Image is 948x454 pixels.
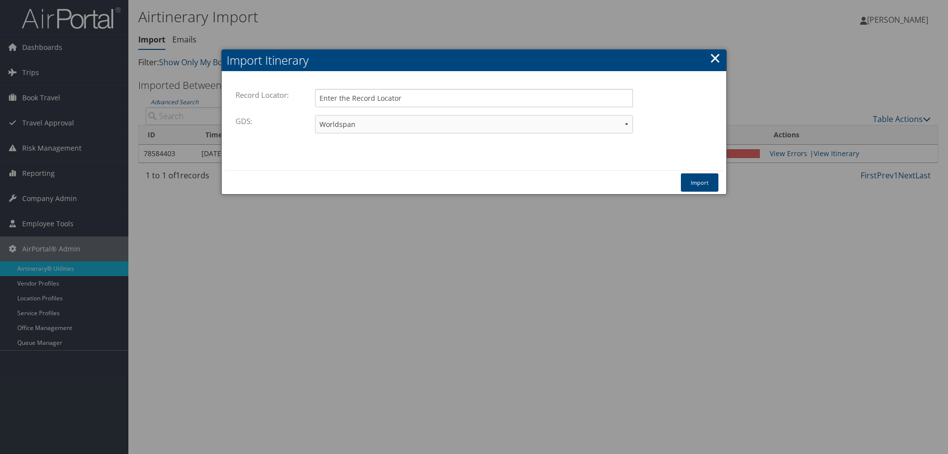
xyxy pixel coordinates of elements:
a: × [710,48,721,68]
h2: Import Itinerary [222,49,726,71]
button: Import [681,173,718,192]
input: Enter the Record Locator [315,89,633,107]
label: Record Locator: [236,85,294,104]
label: GDS: [236,112,257,130]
